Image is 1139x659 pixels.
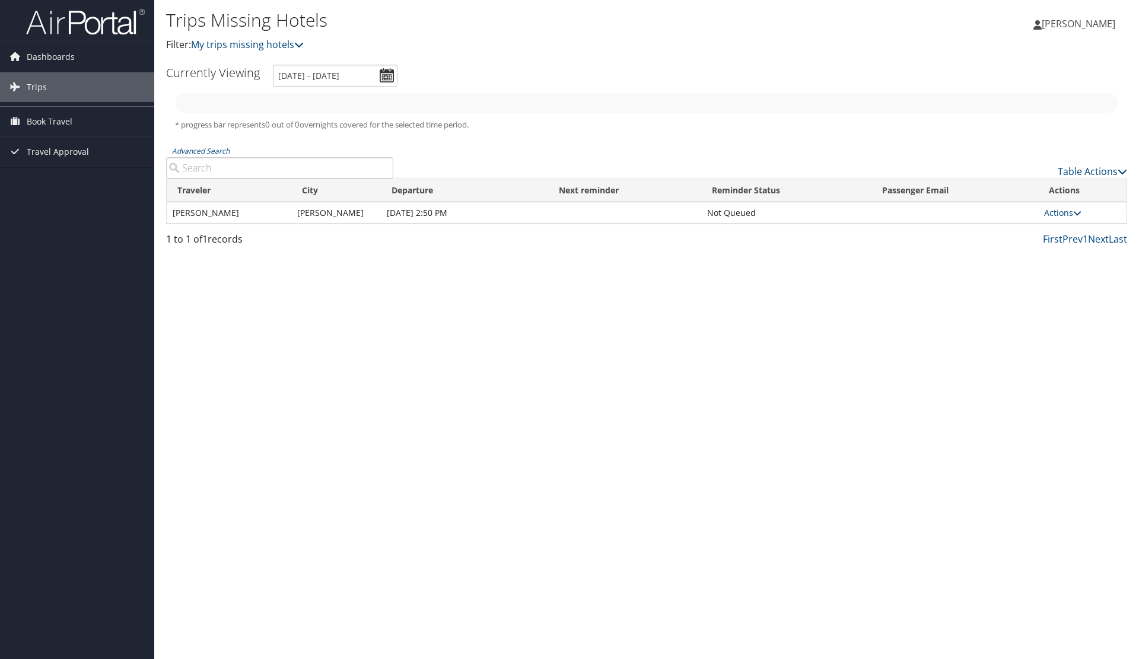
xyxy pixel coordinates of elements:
a: 1 [1083,233,1088,246]
a: [PERSON_NAME] [1033,6,1127,42]
a: Last [1109,233,1127,246]
span: Book Travel [27,107,72,136]
td: [PERSON_NAME] [291,202,381,224]
td: [DATE] 2:50 PM [381,202,548,224]
a: Prev [1062,233,1083,246]
span: 1 [202,233,208,246]
th: Next reminder [548,179,701,202]
span: Travel Approval [27,137,89,167]
td: Not Queued [701,202,871,224]
a: Advanced Search [172,146,230,156]
th: Departure: activate to sort column descending [381,179,548,202]
th: Reminder Status [701,179,871,202]
td: [PERSON_NAME] [167,202,291,224]
p: Filter: [166,37,807,53]
div: 1 to 1 of records [166,232,393,252]
a: Actions [1044,207,1081,218]
input: [DATE] - [DATE] [273,65,397,87]
input: Advanced Search [166,157,393,179]
span: Dashboards [27,42,75,72]
img: airportal-logo.png [26,8,145,36]
th: City: activate to sort column ascending [291,179,381,202]
h5: * progress bar represents overnights covered for the selected time period. [175,119,1118,130]
th: Traveler: activate to sort column ascending [167,179,291,202]
a: My trips missing hotels [191,38,304,51]
h1: Trips Missing Hotels [166,8,807,33]
span: 0 out of 0 [265,119,300,130]
a: Table Actions [1058,165,1127,178]
h3: Currently Viewing [166,65,260,81]
th: Passenger Email: activate to sort column ascending [871,179,1038,202]
th: Actions [1038,179,1127,202]
a: Next [1088,233,1109,246]
span: Trips [27,72,47,102]
a: First [1043,233,1062,246]
span: [PERSON_NAME] [1042,17,1115,30]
